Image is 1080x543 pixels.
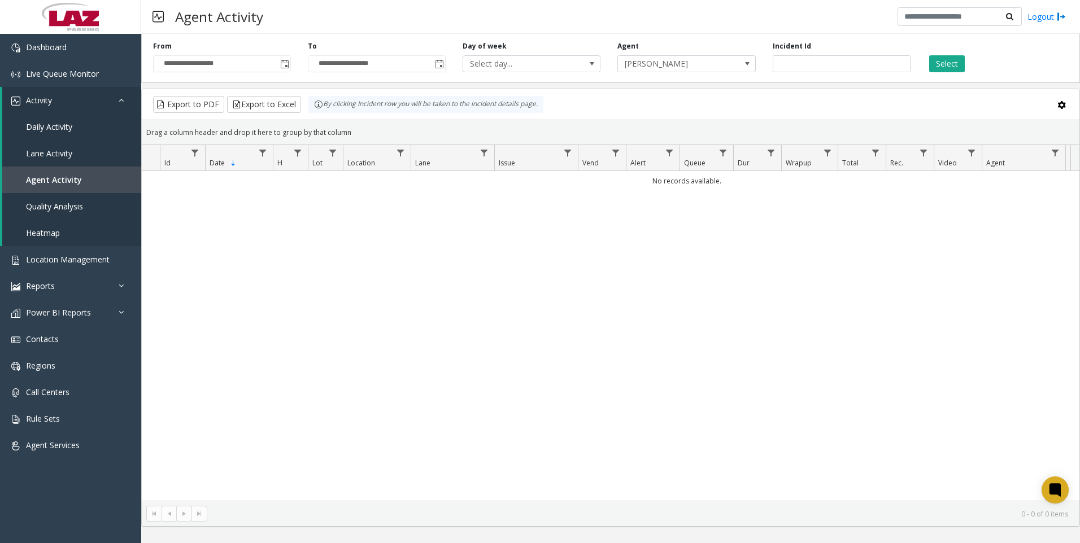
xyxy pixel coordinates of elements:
[11,70,20,79] img: 'icon'
[499,158,515,168] span: Issue
[308,41,317,51] label: To
[290,145,306,160] a: H Filter Menu
[278,56,290,72] span: Toggle popup
[153,96,224,113] button: Export to PDF
[393,145,408,160] a: Location Filter Menu
[26,387,69,397] span: Call Centers
[2,140,141,167] a: Lane Activity
[415,158,430,168] span: Lane
[26,307,91,318] span: Power BI Reports
[26,254,110,265] span: Location Management
[916,145,931,160] a: Rec. Filter Menu
[786,158,812,168] span: Wrapup
[11,335,20,344] img: 'icon'
[255,145,271,160] a: Date Filter Menu
[26,440,80,450] span: Agent Services
[773,41,811,51] label: Incident Id
[11,282,20,291] img: 'icon'
[277,158,282,168] span: H
[630,158,646,168] span: Alert
[582,158,599,168] span: Vend
[26,360,55,371] span: Regions
[964,145,979,160] a: Video Filter Menu
[2,113,141,140] a: Daily Activity
[1057,11,1066,23] img: logout
[617,41,639,51] label: Agent
[11,97,20,106] img: 'icon'
[26,227,60,238] span: Heatmap
[938,158,957,168] span: Video
[2,87,141,113] a: Activity
[1027,11,1066,23] a: Logout
[26,413,60,424] span: Rule Sets
[2,220,141,246] a: Heatmap
[26,121,72,132] span: Daily Activity
[26,148,72,159] span: Lane Activity
[312,158,323,168] span: Lot
[560,145,576,160] a: Issue Filter Menu
[169,3,269,30] h3: Agent Activity
[314,100,323,109] img: infoIcon.svg
[11,43,20,52] img: 'icon'
[684,158,706,168] span: Queue
[11,362,20,371] img: 'icon'
[11,256,20,265] img: 'icon'
[26,174,82,185] span: Agent Activity
[26,334,59,344] span: Contacts
[153,3,164,30] img: pageIcon
[890,158,903,168] span: Rec.
[26,42,67,52] span: Dashboard
[618,56,728,72] span: [PERSON_NAME]
[986,158,1005,168] span: Agent
[764,145,779,160] a: Dur Filter Menu
[716,145,731,160] a: Queue Filter Menu
[26,68,99,79] span: Live Queue Monitor
[325,145,341,160] a: Lot Filter Menu
[227,96,301,113] button: Export to Excel
[142,145,1079,501] div: Data table
[214,509,1068,519] kendo-pager-info: 0 - 0 of 0 items
[11,388,20,397] img: 'icon'
[929,55,965,72] button: Select
[11,415,20,424] img: 'icon'
[347,158,375,168] span: Location
[2,193,141,220] a: Quality Analysis
[308,96,543,113] div: By clicking Incident row you will be taken to the incident details page.
[608,145,624,160] a: Vend Filter Menu
[820,145,835,160] a: Wrapup Filter Menu
[164,158,171,168] span: Id
[2,167,141,193] a: Agent Activity
[11,441,20,450] img: 'icon'
[142,122,1079,142] div: Drag a column header and drop it here to group by that column
[1048,145,1063,160] a: Agent Filter Menu
[433,56,445,72] span: Toggle popup
[26,201,83,212] span: Quality Analysis
[229,159,238,168] span: Sortable
[842,158,859,168] span: Total
[11,309,20,318] img: 'icon'
[26,281,55,291] span: Reports
[738,158,750,168] span: Dur
[210,158,225,168] span: Date
[26,95,52,106] span: Activity
[662,145,677,160] a: Alert Filter Menu
[153,41,172,51] label: From
[188,145,203,160] a: Id Filter Menu
[477,145,492,160] a: Lane Filter Menu
[868,145,883,160] a: Total Filter Menu
[463,41,507,51] label: Day of week
[463,56,573,72] span: Select day...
